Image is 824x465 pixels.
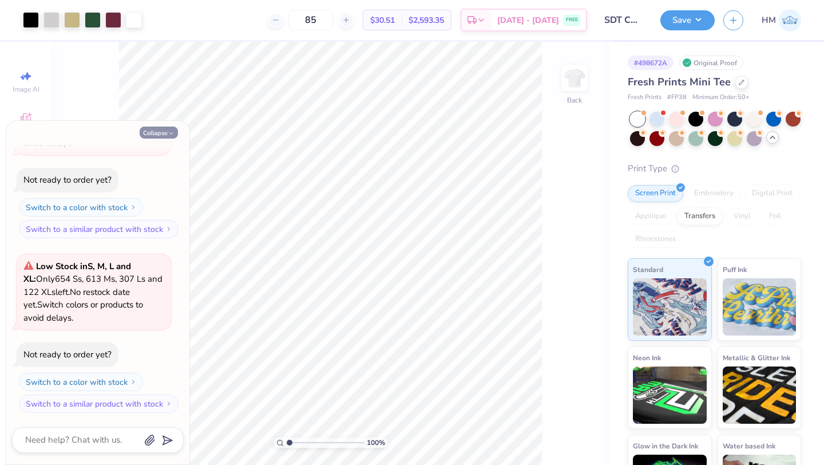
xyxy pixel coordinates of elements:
[140,127,178,139] button: Collapse
[628,208,674,225] div: Applique
[497,14,559,26] span: [DATE] - [DATE]
[633,263,663,275] span: Standard
[566,16,578,24] span: FREE
[723,440,775,452] span: Water based Ink
[165,226,172,232] img: Switch to a similar product with stock
[723,352,790,364] span: Metallic & Glitter Ink
[13,85,39,94] span: Image AI
[23,86,157,149] span: Only 425 Ss, 167 Ms, 86 Ls and 77 XLs left. Switch colors or products to avoid delays.
[692,93,750,103] span: Minimum Order: 50 +
[762,14,776,27] span: HM
[165,400,172,407] img: Switch to a similar product with stock
[628,75,731,89] span: Fresh Prints Mini Tee
[19,198,143,216] button: Switch to a color with stock
[723,367,797,424] img: Metallic & Glitter Ink
[667,93,687,103] span: # FP38
[628,231,683,248] div: Rhinestones
[23,261,163,324] span: Only 654 Ss, 613 Ms, 307 Ls and 122 XLs left. Switch colors or products to avoid delays.
[633,440,698,452] span: Glow in the Dark Ink
[596,9,652,31] input: Untitled Design
[723,278,797,336] img: Puff Ink
[567,95,582,105] div: Back
[23,261,131,285] strong: Low Stock in S, M, L and XL :
[19,373,143,391] button: Switch to a color with stock
[628,56,674,70] div: # 498672A
[687,185,741,202] div: Embroidery
[19,395,179,413] button: Switch to a similar product with stock
[370,14,395,26] span: $30.51
[628,185,683,202] div: Screen Print
[23,286,130,311] span: No restock date yet.
[660,10,715,30] button: Save
[762,208,789,225] div: Foil
[130,379,137,385] img: Switch to a color with stock
[23,174,112,186] div: Not ready to order yet?
[726,208,758,225] div: Vinyl
[130,204,137,211] img: Switch to a color with stock
[563,66,586,89] img: Back
[288,10,333,30] input: – –
[679,56,743,70] div: Original Proof
[677,208,723,225] div: Transfers
[409,14,444,26] span: $2,593.35
[23,349,112,360] div: Not ready to order yet?
[762,9,801,31] a: HM
[633,367,707,424] img: Neon Ink
[779,9,801,31] img: Heldana Mekebeb
[367,438,385,448] span: 100 %
[633,352,661,364] span: Neon Ink
[723,263,747,275] span: Puff Ink
[628,93,661,103] span: Fresh Prints
[628,162,801,175] div: Print Type
[744,185,800,202] div: Digital Print
[633,278,707,336] img: Standard
[19,220,179,238] button: Switch to a similar product with stock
